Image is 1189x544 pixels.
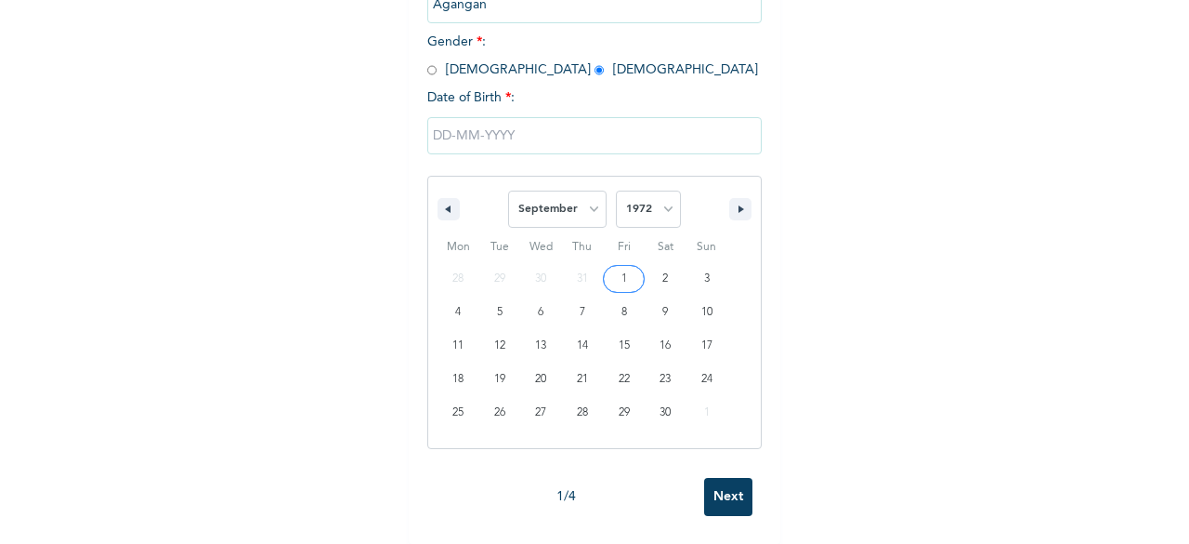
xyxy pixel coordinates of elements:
[580,296,585,329] span: 7
[619,329,630,363] span: 15
[562,363,604,396] button: 21
[438,296,479,329] button: 4
[577,363,588,396] span: 21
[479,296,521,329] button: 5
[686,262,727,296] button: 3
[603,363,645,396] button: 22
[562,232,604,262] span: Thu
[686,363,727,396] button: 24
[645,396,686,430] button: 30
[562,329,604,363] button: 14
[452,329,464,363] span: 11
[455,296,461,329] span: 4
[494,363,505,396] span: 19
[538,296,543,329] span: 6
[660,329,671,363] span: 16
[704,478,752,516] input: Next
[621,262,627,296] span: 1
[479,232,521,262] span: Tue
[577,396,588,430] span: 28
[645,363,686,396] button: 23
[479,363,521,396] button: 19
[427,117,762,154] input: DD-MM-YYYY
[619,363,630,396] span: 22
[619,396,630,430] span: 29
[562,396,604,430] button: 28
[562,296,604,329] button: 7
[662,262,668,296] span: 2
[704,262,710,296] span: 3
[603,232,645,262] span: Fri
[427,487,704,507] div: 1 / 4
[645,232,686,262] span: Sat
[520,296,562,329] button: 6
[497,296,503,329] span: 5
[520,363,562,396] button: 20
[660,396,671,430] span: 30
[603,396,645,430] button: 29
[535,329,546,363] span: 13
[438,363,479,396] button: 18
[686,329,727,363] button: 17
[438,232,479,262] span: Mon
[520,232,562,262] span: Wed
[660,363,671,396] span: 23
[479,329,521,363] button: 12
[603,296,645,329] button: 8
[494,329,505,363] span: 12
[701,296,712,329] span: 10
[452,396,464,430] span: 25
[452,363,464,396] span: 18
[701,329,712,363] span: 17
[701,363,712,396] span: 24
[520,396,562,430] button: 27
[520,329,562,363] button: 13
[479,396,521,430] button: 26
[438,396,479,430] button: 25
[645,262,686,296] button: 2
[686,232,727,262] span: Sun
[427,35,758,76] span: Gender : [DEMOGRAPHIC_DATA] [DEMOGRAPHIC_DATA]
[686,296,727,329] button: 10
[535,396,546,430] span: 27
[662,296,668,329] span: 9
[438,329,479,363] button: 11
[645,329,686,363] button: 16
[621,296,627,329] span: 8
[603,329,645,363] button: 15
[645,296,686,329] button: 9
[603,262,645,296] button: 1
[577,329,588,363] span: 14
[494,396,505,430] span: 26
[427,88,515,108] span: Date of Birth :
[535,363,546,396] span: 20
